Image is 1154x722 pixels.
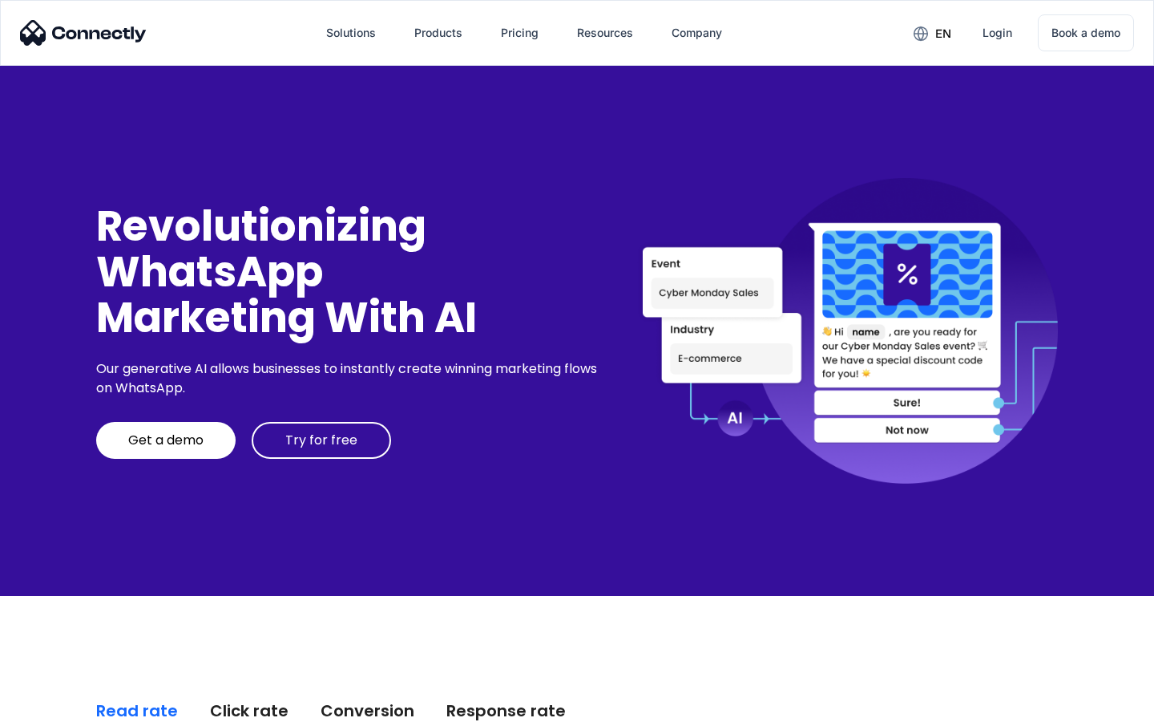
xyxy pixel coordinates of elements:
div: Response rate [446,700,566,722]
a: Pricing [488,14,551,52]
div: Conversion [321,700,414,722]
a: Login [970,14,1025,52]
div: Solutions [326,22,376,44]
aside: Language selected: English [16,694,96,716]
div: Read rate [96,700,178,722]
div: Try for free [285,432,357,448]
div: Products [401,14,475,52]
div: Resources [564,14,646,52]
div: Company [659,14,735,52]
div: Resources [577,22,633,44]
div: Revolutionizing WhatsApp Marketing With AI [96,203,603,341]
img: Connectly Logo [20,20,147,46]
div: Pricing [501,22,539,44]
div: Click rate [210,700,288,722]
div: Our generative AI allows businesses to instantly create winning marketing flows on WhatsApp. [96,359,603,398]
a: Book a demo [1038,14,1134,51]
ul: Language list [32,694,96,716]
a: Get a demo [96,422,236,459]
div: en [901,21,963,45]
div: Get a demo [128,432,204,448]
div: Products [414,22,462,44]
div: Company [672,22,722,44]
div: en [935,22,951,45]
a: Try for free [252,422,391,459]
div: Solutions [313,14,389,52]
div: Login [983,22,1012,44]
